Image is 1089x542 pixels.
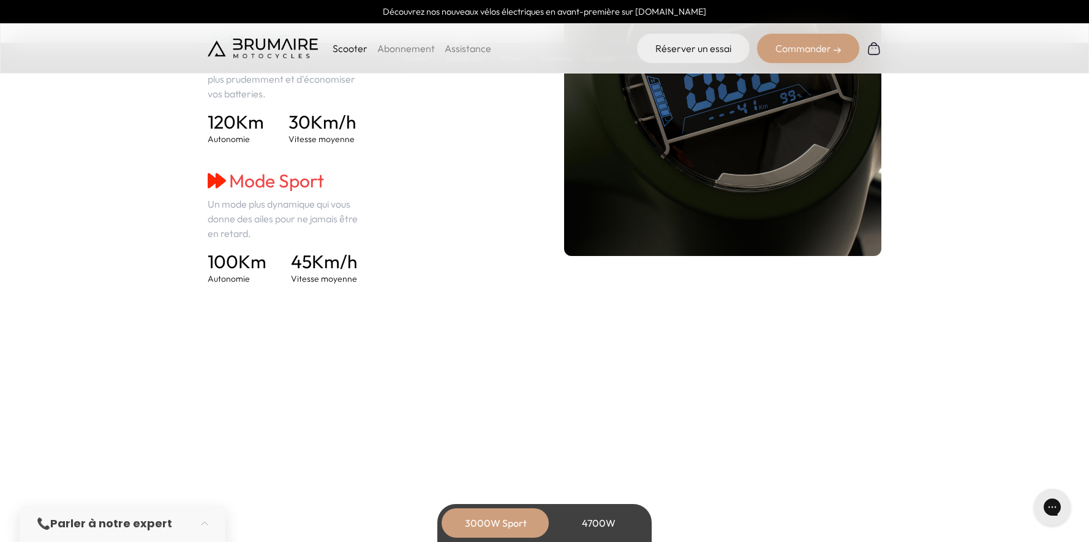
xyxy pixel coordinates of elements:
[208,57,366,101] p: Un mode pour la ville afin de rouler plus prudemment et d'économiser vos batteries.
[834,47,841,54] img: right-arrow-2.png
[208,133,264,145] p: Autonomie
[1028,484,1077,530] iframe: Gorgias live chat messenger
[208,273,266,285] p: Autonomie
[637,34,750,63] a: Réserver un essai
[377,42,435,55] a: Abonnement
[291,250,312,273] span: 45
[757,34,859,63] div: Commander
[445,42,491,55] a: Assistance
[208,171,226,190] img: mode-sport.png
[288,110,311,134] span: 30
[208,111,264,133] h4: Km
[549,508,647,538] div: 4700W
[208,110,236,134] span: 120
[867,41,881,56] img: Panier
[208,39,318,58] img: Brumaire Motocycles
[208,197,366,241] p: Un mode plus dynamique qui vous donne des ailes pour ne jamais être en retard.
[208,170,366,192] h3: Mode Sport
[288,133,356,145] p: Vitesse moyenne
[291,273,357,285] p: Vitesse moyenne
[208,250,238,273] span: 100
[288,111,356,133] h4: Km/h
[291,250,357,273] h4: Km/h
[208,250,266,273] h4: Km
[447,508,544,538] div: 3000W Sport
[333,41,367,56] p: Scooter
